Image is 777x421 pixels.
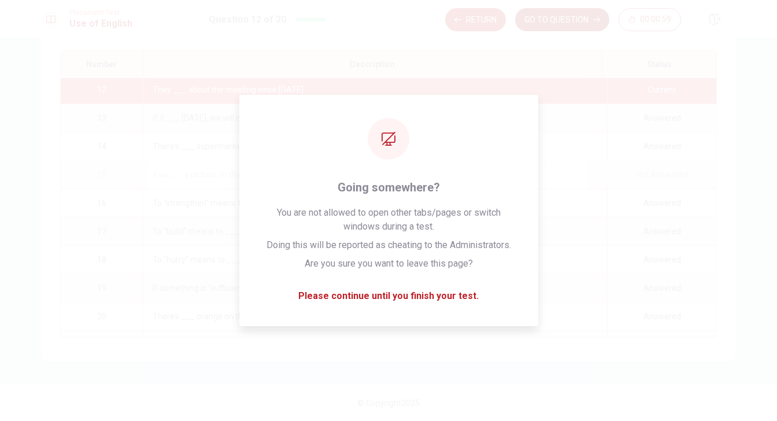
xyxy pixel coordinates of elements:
span: Placement Test [69,9,132,17]
div: If it ___ [DATE], we will cancel the picnic. [143,104,607,132]
div: They ____ the game if they work together. [143,331,607,359]
div: Answered [607,104,716,132]
div: 20 [61,302,143,330]
div: 12 [61,76,143,104]
div: 21 [61,331,143,359]
div: Not Answered [607,161,716,189]
div: You ___ a picture on the wall. [143,161,607,189]
div: If something is “sufficient,” it is ___. [143,274,607,302]
h1: Use of English [69,17,132,31]
h1: Question 12 of 30 [209,13,286,27]
div: Answered [607,302,716,330]
div: To “strengthen” means to ___. [143,189,607,217]
div: Answered [607,217,716,245]
div: 19 [61,274,143,302]
div: Answered [607,274,716,302]
div: 17 [61,217,143,245]
div: To “build” means to ___. [143,217,607,245]
div: There’s ___ orange on the table. [143,302,607,330]
button: 00:00:59 [619,8,681,31]
div: Status [602,50,716,78]
div: 16 [61,189,143,217]
div: Answered [607,246,716,274]
div: Answered [607,331,716,359]
div: To “hurry” means to ___. [143,246,607,274]
div: There’s ___ supermarket near my house. [143,132,607,160]
button: GO TO QUESTION [515,8,609,31]
div: 13 [61,104,143,132]
button: Return [445,8,506,31]
div: Answered [607,189,716,217]
span: © Copyright 2025 [357,398,420,408]
div: They ___ about the meeting since [DATE]. [143,76,607,104]
div: Description [143,50,602,78]
div: Number [61,50,143,78]
div: 15 [61,161,143,189]
div: Current [607,76,716,104]
div: 18 [61,246,143,274]
span: 00:00:59 [640,15,671,24]
div: Answered [607,132,716,160]
div: 14 [61,132,143,160]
